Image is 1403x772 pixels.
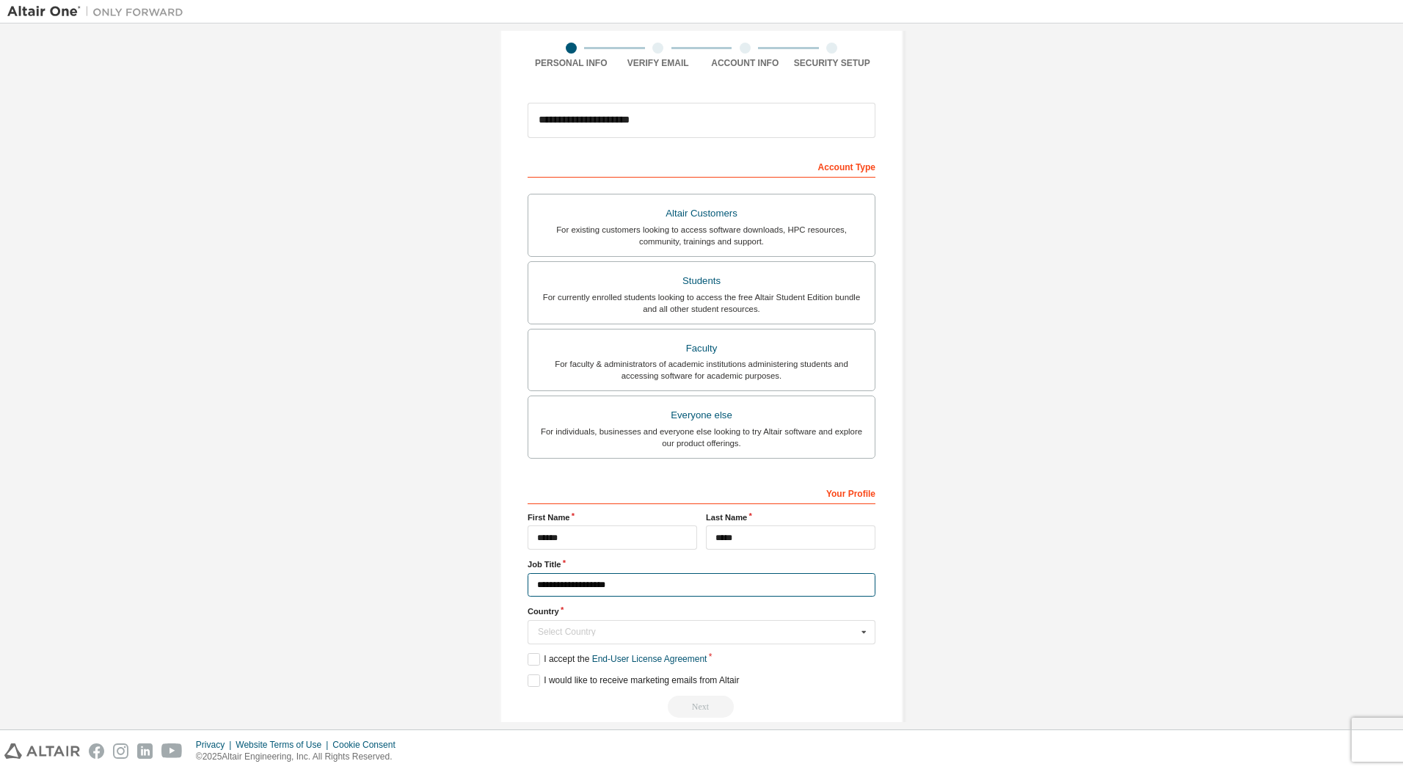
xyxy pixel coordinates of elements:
[528,57,615,69] div: Personal Info
[528,674,739,687] label: I would like to receive marketing emails from Altair
[528,511,697,523] label: First Name
[137,743,153,759] img: linkedin.svg
[4,743,80,759] img: altair_logo.svg
[528,605,875,617] label: Country
[537,338,866,359] div: Faculty
[789,57,876,69] div: Security Setup
[537,291,866,315] div: For currently enrolled students looking to access the free Altair Student Edition bundle and all ...
[113,743,128,759] img: instagram.svg
[7,4,191,19] img: Altair One
[196,739,236,751] div: Privacy
[528,653,707,666] label: I accept the
[528,696,875,718] div: Read and acccept EULA to continue
[332,739,404,751] div: Cookie Consent
[592,654,707,664] a: End-User License Agreement
[537,426,866,449] div: For individuals, businesses and everyone else looking to try Altair software and explore our prod...
[528,558,875,570] label: Job Title
[706,511,875,523] label: Last Name
[537,358,866,382] div: For faculty & administrators of academic institutions administering students and accessing softwa...
[537,405,866,426] div: Everyone else
[537,203,866,224] div: Altair Customers
[89,743,104,759] img: facebook.svg
[701,57,789,69] div: Account Info
[537,271,866,291] div: Students
[161,743,183,759] img: youtube.svg
[236,739,332,751] div: Website Terms of Use
[528,154,875,178] div: Account Type
[538,627,857,636] div: Select Country
[615,57,702,69] div: Verify Email
[528,481,875,504] div: Your Profile
[196,751,404,763] p: © 2025 Altair Engineering, Inc. All Rights Reserved.
[537,224,866,247] div: For existing customers looking to access software downloads, HPC resources, community, trainings ...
